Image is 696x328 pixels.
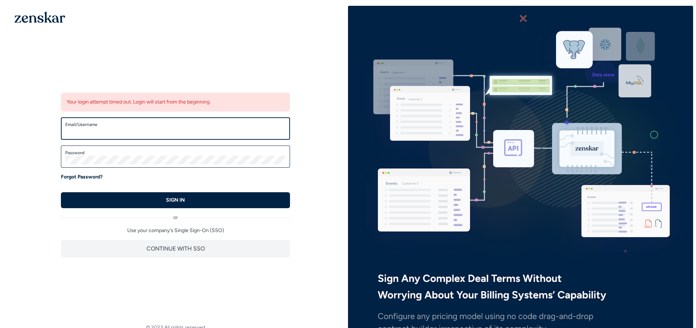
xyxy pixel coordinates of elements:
[61,192,290,208] button: SIGN IN
[61,227,290,234] p: Use your company's Single Sign-On (SSO)
[166,197,185,204] p: SIGN IN
[61,240,290,257] button: CONTINUE WITH SSO
[61,93,290,112] div: Your login attempt timed out. Login will start from the beginning.
[14,12,65,23] img: 1OGAJ2xQqyY4LXKgY66KYq0eOWRCkrZdAb3gUhuVAqdWPZE9SRJmCz+oDMSn4zDLXe31Ii730ItAGKgCKgCCgCikA4Av8PJUP...
[65,122,286,127] label: Email/Username
[65,150,286,156] label: Password
[61,208,290,221] div: or
[61,173,103,181] a: Forgot Password?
